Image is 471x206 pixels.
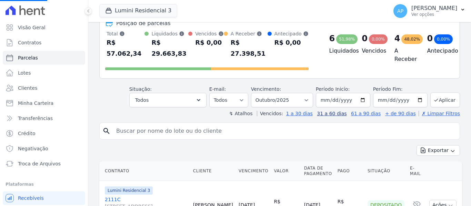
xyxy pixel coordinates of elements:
div: R$ 27.398,51 [231,37,268,59]
th: Situação [365,161,407,181]
label: ↯ Atalhos [229,111,252,116]
label: Vencimento: [251,86,281,92]
h4: A Receber [394,47,416,63]
p: [PERSON_NAME] [411,5,457,12]
span: Crédito [18,130,36,137]
th: Cliente [190,161,236,181]
div: Vencidos [195,30,223,37]
div: 0 [427,33,433,44]
div: R$ 29.663,83 [151,37,188,59]
th: Data de Pagamento [301,161,335,181]
a: + de 90 dias [385,111,416,116]
a: Lotes [3,66,85,80]
span: Transferências [18,115,53,122]
h4: Antecipado [427,47,449,55]
a: Transferências [3,111,85,125]
div: R$ 0,00 [195,37,223,48]
span: Clientes [18,85,37,91]
a: Crédito [3,127,85,140]
span: Recebíveis [18,195,44,202]
span: Visão Geral [18,24,46,31]
a: 31 a 60 dias [317,111,347,116]
div: Liquidados [151,30,188,37]
a: Visão Geral [3,21,85,34]
button: Exportar [417,145,460,156]
div: Total [107,30,144,37]
span: Todos [135,96,149,104]
div: A Receber [231,30,268,37]
button: Todos [129,93,207,107]
span: Minha Carteira [18,100,53,107]
div: Posição de parcelas [116,19,171,28]
th: Valor [271,161,301,181]
a: Parcelas [3,51,85,65]
i: search [102,127,111,135]
button: Aplicar [430,93,460,107]
span: Negativação [18,145,48,152]
th: Pago [335,161,365,181]
div: 4 [394,33,400,44]
span: Lumini Residencial 3 [105,186,153,195]
div: 6 [329,33,335,44]
label: Situação: [129,86,152,92]
a: Minha Carteira [3,96,85,110]
span: Contratos [18,39,41,46]
a: ✗ Limpar Filtros [419,111,460,116]
label: Período Fim: [373,86,428,93]
div: 0 [362,33,368,44]
div: 0,00% [434,34,453,44]
span: Troca de Arquivos [18,160,61,167]
a: 61 a 90 dias [351,111,381,116]
th: Contrato [99,161,190,181]
span: AP [397,9,403,13]
th: E-mail [407,161,427,181]
div: R$ 0,00 [274,37,309,48]
label: Período Inicío: [316,86,350,92]
a: Contratos [3,36,85,50]
th: Vencimento [236,161,271,181]
span: Parcelas [18,54,38,61]
div: 48,02% [401,34,423,44]
span: Lotes [18,69,31,76]
a: Recebíveis [3,191,85,205]
label: E-mail: [209,86,226,92]
div: Antecipado [274,30,309,37]
div: 51,98% [336,34,358,44]
button: AP [PERSON_NAME] Ver opções [388,1,471,21]
a: Troca de Arquivos [3,157,85,171]
h4: Vencidos [362,47,383,55]
button: Lumini Residencial 3 [99,4,177,17]
a: Clientes [3,81,85,95]
input: Buscar por nome do lote ou do cliente [112,124,457,138]
label: Vencidos: [257,111,283,116]
h4: Liquidados [329,47,351,55]
p: Ver opções [411,12,457,17]
a: Negativação [3,142,85,155]
a: 1 a 30 dias [286,111,313,116]
div: Plataformas [6,180,82,188]
div: 0,00% [369,34,388,44]
div: R$ 57.062,34 [107,37,144,59]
